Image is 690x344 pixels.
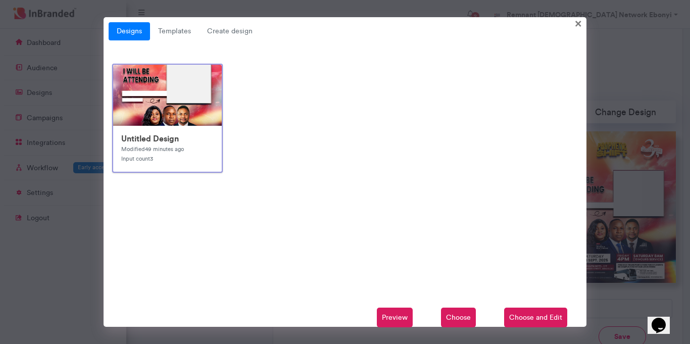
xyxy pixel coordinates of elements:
[441,308,476,328] span: Choose
[199,22,261,40] span: Create design
[121,155,153,162] small: Input count 3
[121,145,184,153] small: Modified 49 minutes ago
[109,22,150,40] a: Designs
[575,15,582,31] span: ×
[504,308,567,328] span: Choose and Edit
[648,304,680,334] iframe: chat widget
[150,22,199,40] a: Templates
[377,308,413,328] span: Preview
[121,134,214,143] h6: Untitled Design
